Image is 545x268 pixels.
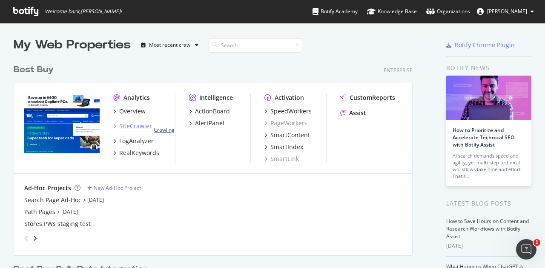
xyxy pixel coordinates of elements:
a: LogAnalyzer [113,137,154,145]
div: RealKeywords [119,149,159,157]
div: Most recent crawl [149,42,192,48]
button: [PERSON_NAME] [470,5,541,18]
div: ActionBoard [195,107,230,116]
a: Stores PWs staging test [24,220,91,228]
div: New Ad-Hoc Project [94,184,141,192]
a: SmartContent [264,131,310,139]
div: [DATE] [446,242,531,250]
a: SmartIndex [264,143,303,151]
div: Botify Chrome Plugin [455,41,515,49]
a: SpeedWorkers [264,107,312,116]
div: Latest Blog Posts [446,199,531,208]
div: LogAnalyzer [119,137,154,145]
a: Overview [113,107,146,116]
div: Activation [275,93,304,102]
div: SiteCrawler [119,122,152,130]
a: CustomReports [340,93,395,102]
div: Ad-Hoc Projects [24,184,71,192]
img: How to Prioritize and Accelerate Technical SEO with Botify Assist [446,76,531,120]
div: Assist [349,109,366,117]
div: Organizations [426,7,470,16]
a: How to Save Hours on Content and Research Workflows with Botify Assist [446,217,529,240]
a: Crawling [154,126,175,133]
a: SiteCrawler- Crawling [113,119,175,133]
div: Botify Academy [313,7,358,16]
div: - [154,119,175,133]
a: How to Prioritize and Accelerate Technical SEO with Botify Assist [453,127,514,148]
div: Botify news [446,63,531,73]
a: [DATE] [61,208,78,215]
a: [DATE] [87,196,104,203]
span: 1 [534,239,540,246]
a: RealKeywords [113,149,159,157]
div: AI search demands speed and agility, yet multi-step technical workflows take time and effort. Tha... [453,152,525,180]
div: Intelligence [199,93,233,102]
div: Overview [119,107,146,116]
iframe: Intercom live chat [516,239,536,260]
input: Search [209,38,302,53]
a: PageWorkers [264,119,307,127]
div: AlertPanel [195,119,224,127]
a: Best Buy [14,64,57,76]
div: angle-right [32,234,38,243]
div: Knowledge Base [367,7,417,16]
div: SmartIndex [270,143,303,151]
div: My Web Properties [14,37,131,54]
a: ActionBoard [189,107,230,116]
a: New Ad-Hoc Project [87,184,141,192]
a: AlertPanel [189,119,224,127]
a: Assist [340,109,366,117]
div: CustomReports [350,93,395,102]
a: Search Page Ad-Hoc [24,196,81,204]
a: SmartLink [264,155,299,163]
span: Welcome back, [PERSON_NAME] ! [45,8,122,15]
a: Path Pages [24,208,55,216]
div: SpeedWorkers [270,107,312,116]
img: bestbuy.com [24,93,100,154]
div: Best Buy [14,64,54,76]
div: SmartContent [270,131,310,139]
span: Jake McCormick [487,8,527,15]
a: Botify Chrome Plugin [446,41,515,49]
div: angle-left [21,231,32,245]
button: Most recent crawl [138,38,202,52]
div: Analytics [123,93,150,102]
div: Enterprise [384,67,413,74]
